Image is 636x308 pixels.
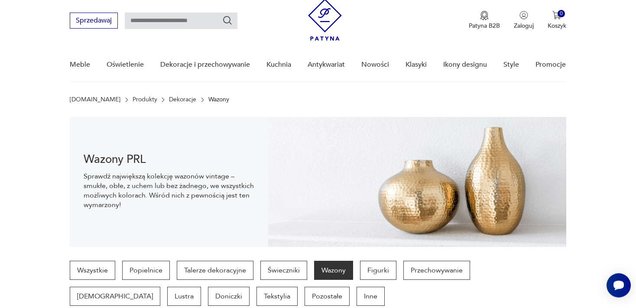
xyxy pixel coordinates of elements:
a: Antykwariat [308,48,345,81]
a: Ikony designu [443,48,487,81]
a: Sprzedawaj [70,18,118,24]
p: Koszyk [548,22,566,30]
a: Style [503,48,519,81]
a: [DEMOGRAPHIC_DATA] [70,287,160,306]
a: Doniczki [208,287,250,306]
p: Patyna B2B [469,22,500,30]
a: Pozostałe [305,287,350,306]
img: Ikonka użytkownika [519,11,528,19]
button: Szukaj [222,15,233,26]
a: Lustra [167,287,201,306]
p: Sprawdź największą kolekcję wazonów vintage – smukłe, obłe, z uchem lub bez żadnego, we wszystkic... [84,172,254,210]
img: Ikona koszyka [552,11,561,19]
button: Patyna B2B [469,11,500,30]
a: [DOMAIN_NAME] [70,96,120,103]
p: Wazony [208,96,229,103]
img: Wazony vintage [268,117,566,247]
a: Meble [70,48,90,81]
a: Promocje [535,48,566,81]
a: Nowości [361,48,389,81]
a: Przechowywanie [403,261,470,280]
iframe: Smartsupp widget button [607,273,631,298]
a: Kuchnia [266,48,291,81]
p: Zaloguj [514,22,534,30]
img: Ikona medalu [480,11,489,20]
button: Sprzedawaj [70,13,118,29]
a: Wszystkie [70,261,115,280]
a: Figurki [360,261,396,280]
button: Zaloguj [514,11,534,30]
a: Klasyki [406,48,427,81]
a: Inne [357,287,385,306]
a: Dekoracje [169,96,196,103]
a: Wazony [314,261,353,280]
a: Dekoracje i przechowywanie [160,48,250,81]
a: Popielnice [122,261,170,280]
a: Produkty [133,96,157,103]
h1: Wazony PRL [84,154,254,165]
a: Talerze dekoracyjne [177,261,253,280]
button: 0Koszyk [548,11,566,30]
div: 0 [558,10,565,17]
a: Tekstylia [256,287,298,306]
a: Świeczniki [260,261,307,280]
a: Ikona medaluPatyna B2B [469,11,500,30]
a: Oświetlenie [107,48,144,81]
